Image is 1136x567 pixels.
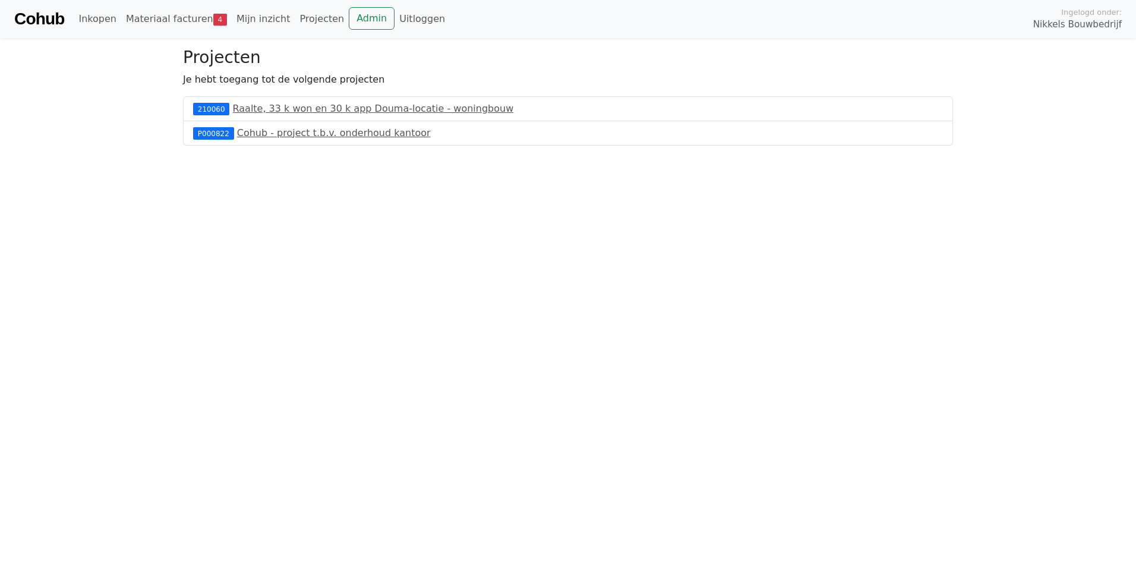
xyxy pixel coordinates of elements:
span: Nikkels Bouwbedrijf [1033,18,1122,31]
a: Inkopen [74,7,121,31]
a: Projecten [295,7,349,31]
a: Cohub [14,5,64,33]
h3: Projecten [183,48,953,68]
div: 210060 [193,103,229,115]
a: Materiaal facturen4 [121,7,232,31]
a: Mijn inzicht [232,7,295,31]
div: P000822 [193,127,234,139]
span: 4 [213,14,227,26]
a: Raalte, 33 k won en 30 k app Douma-locatie - woningbouw [233,103,514,114]
p: Je hebt toegang tot de volgende projecten [183,73,953,87]
span: Ingelogd onder: [1061,7,1122,18]
a: Cohub - project t.b.v. onderhoud kantoor [237,127,431,138]
a: Admin [349,7,395,30]
a: Uitloggen [395,7,450,31]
